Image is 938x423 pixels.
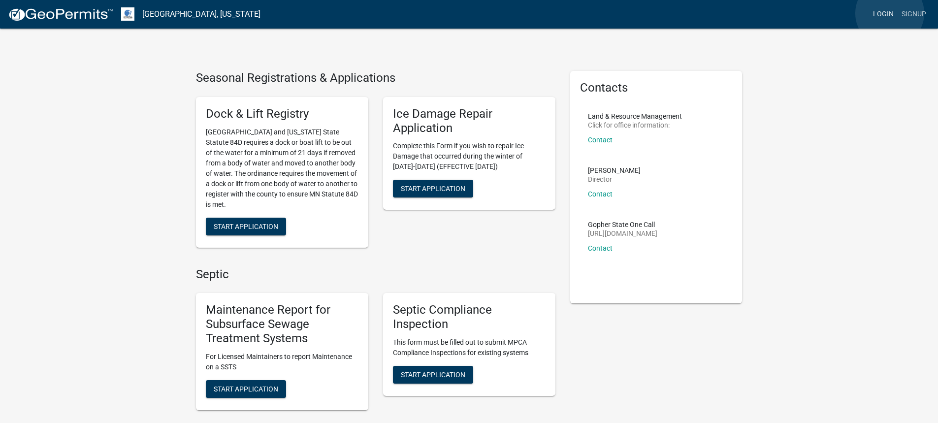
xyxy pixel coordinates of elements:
button: Start Application [393,180,473,197]
button: Start Application [393,366,473,384]
button: Start Application [206,380,286,398]
p: Complete this Form if you wish to repair Ice Damage that occurred during the winter of [DATE]-[DA... [393,141,546,172]
a: Contact [588,190,613,198]
a: Contact [588,244,613,252]
h4: Septic [196,267,555,282]
a: Signup [898,5,930,24]
p: Land & Resource Management [588,113,682,120]
span: Start Application [401,185,465,193]
p: Gopher State One Call [588,221,657,228]
span: Start Application [214,385,278,392]
h5: Ice Damage Repair Application [393,107,546,135]
h4: Seasonal Registrations & Applications [196,71,555,85]
h5: Septic Compliance Inspection [393,303,546,331]
h5: Contacts [580,81,733,95]
span: Start Application [401,370,465,378]
a: Login [869,5,898,24]
p: [GEOGRAPHIC_DATA] and [US_STATE] State Statute 84D requires a dock or boat lift to be out of the ... [206,127,358,210]
a: [GEOGRAPHIC_DATA], [US_STATE] [142,6,260,23]
p: [PERSON_NAME] [588,167,641,174]
p: Click for office information: [588,122,682,129]
p: For Licensed Maintainers to report Maintenance on a SSTS [206,352,358,372]
h5: Maintenance Report for Subsurface Sewage Treatment Systems [206,303,358,345]
span: Start Application [214,222,278,230]
img: Otter Tail County, Minnesota [121,7,134,21]
button: Start Application [206,218,286,235]
p: Director [588,176,641,183]
a: Contact [588,136,613,144]
p: [URL][DOMAIN_NAME] [588,230,657,237]
p: This form must be filled out to submit MPCA Compliance Inspections for existing systems [393,337,546,358]
h5: Dock & Lift Registry [206,107,358,121]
